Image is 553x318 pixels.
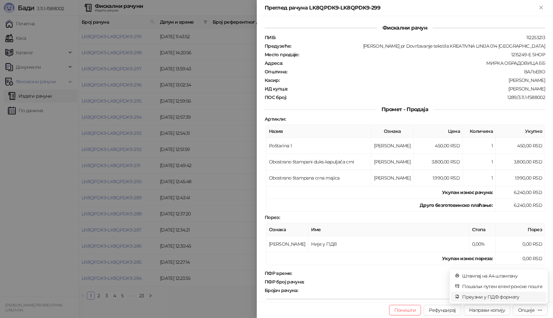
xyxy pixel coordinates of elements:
td: 3.800,00 RSD [413,154,463,170]
td: 1.990,00 RSD [496,170,545,186]
strong: ПОС број : [265,94,286,100]
td: Obostrano štampani duks-kapuljača crni [266,154,371,170]
button: Рефундирај [424,305,461,315]
th: Порез [496,223,545,236]
span: Промет - Продаја [376,106,434,112]
strong: Општина : [265,69,287,75]
strong: Укупан износ пореза: [442,256,493,261]
th: Укупно [496,125,545,138]
div: ВАЉЕВО [288,69,546,75]
strong: ИД купца : [265,86,287,92]
td: 1 [463,138,496,154]
th: Цена [413,125,463,138]
div: [PERSON_NAME] pr Dovršavanje tekstila KREATIVNA LINIJA 014 [GEOGRAPHIC_DATA] [292,43,546,49]
td: Није у ПДВ [308,236,469,252]
strong: Предузеће : [265,43,291,49]
strong: ПИБ : [265,35,276,40]
strong: ПФР време : [265,270,292,276]
th: Стопа [469,223,496,236]
div: 112253213 [276,35,546,40]
div: :[PERSON_NAME] [288,86,546,92]
strong: Укупан износ рачуна : [442,189,493,195]
button: Направи копију [464,305,510,315]
td: 1 [463,170,496,186]
td: 450,00 RSD [496,138,545,154]
strong: ПФР број рачуна : [265,279,304,285]
div: 286/299ПП [299,287,546,293]
div: 1289/3.11.1-f588002 [287,94,546,100]
td: [PERSON_NAME] [371,170,413,186]
td: Obostrano štampana crna majica [266,170,371,186]
span: Преузми у ПДФ формату [462,293,542,301]
button: Поништи [389,305,421,315]
span: Пошаљи путем електронске поште [462,283,542,290]
strong: Артикли : [265,116,286,122]
td: [PERSON_NAME] [371,138,413,154]
td: 450,00 RSD [413,138,463,154]
td: Poštarina 1 [266,138,371,154]
th: Ознака [371,125,413,138]
td: 0,00% [469,236,496,252]
td: 0,00 RSD [496,252,545,265]
strong: Место продаје : [265,52,299,58]
td: 3.800,00 RSD [496,154,545,170]
span: Штампај на А4 штампачу [462,272,542,280]
div: МИРКА ОБРАДОВИЦА ББ [283,60,546,66]
span: Фискални рачун [377,25,433,31]
button: Close [537,4,545,12]
div: Опције [518,307,535,313]
th: Назив [266,125,371,138]
div: 1215249-E SHOP [300,52,546,58]
td: [PERSON_NAME] [371,154,413,170]
div: [PERSON_NAME] [280,77,546,83]
button: Опције [513,305,548,315]
td: 6.240,00 RSD [496,186,545,199]
td: [PERSON_NAME] [266,236,308,252]
strong: Бројач рачуна : [265,287,298,293]
td: 6.240,00 RSD [496,199,545,212]
th: Ознака [266,223,308,236]
th: Име [308,223,469,236]
th: Количина [463,125,496,138]
strong: Порез : [265,214,280,220]
strong: Адреса : [265,60,283,66]
td: 1.990,00 RSD [413,170,463,186]
div: LK8QPDK9-LK8QPDK9-299 [305,279,546,285]
strong: Друго безготовинско плаћање : [420,202,493,208]
div: [DATE] 11:43:52 [293,270,546,276]
td: 0,00 RSD [496,236,545,252]
div: Преглед рачуна LK8QPDK9-LK8QPDK9-299 [265,4,537,12]
span: Направи копију [469,307,505,313]
strong: Касир : [265,77,279,83]
td: 1 [463,154,496,170]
